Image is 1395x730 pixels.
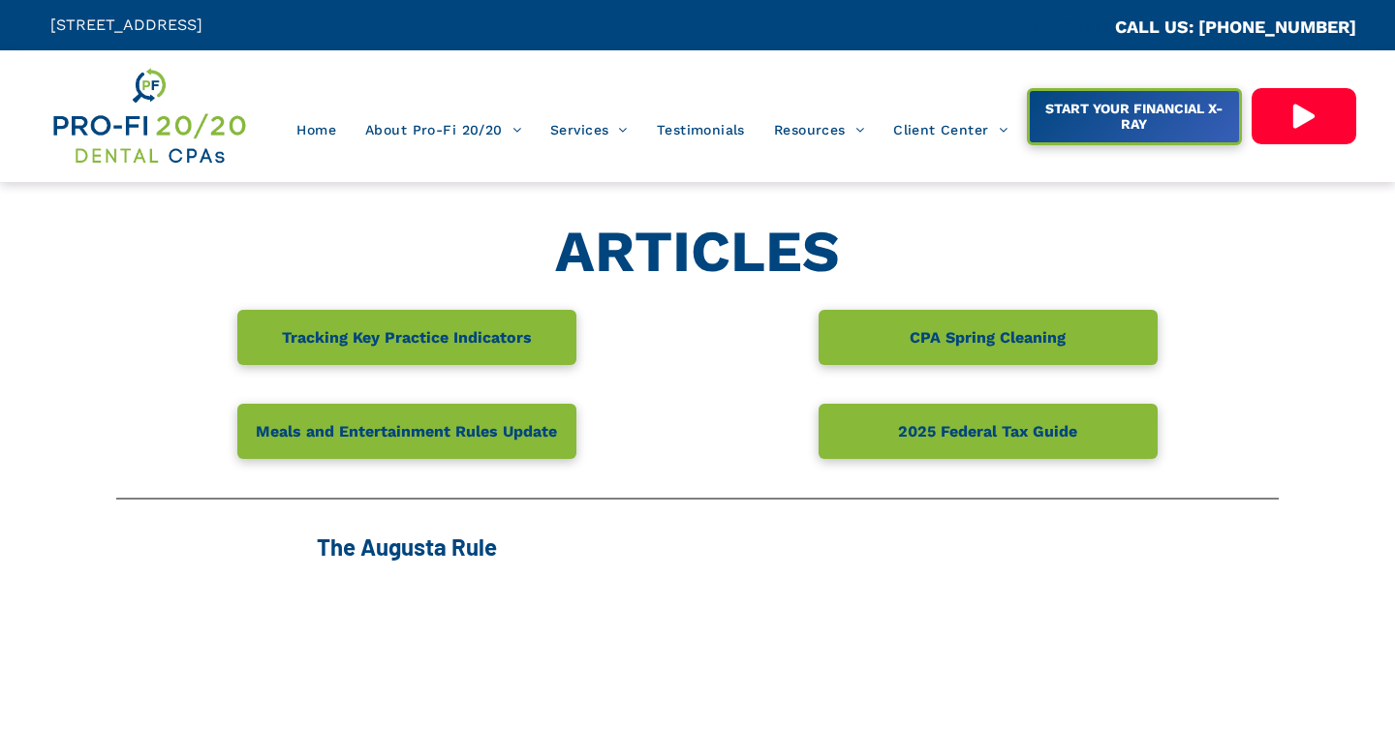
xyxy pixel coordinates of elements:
a: START YOUR FINANCIAL X-RAY [1027,88,1242,145]
strong: ARTICLES [555,217,840,286]
a: Meals and Entertainment Rules Update [237,404,576,459]
a: CPA Spring Cleaning [819,310,1158,365]
span: [STREET_ADDRESS] [50,15,202,34]
span: CPA Spring Cleaning [903,319,1072,356]
span: Meals and Entertainment Rules Update [249,412,564,450]
span: Tracking Key Practice Indicators [275,319,539,356]
img: Get Dental CPA Consulting, Bookkeeping, & Bank Loans [50,65,248,167]
a: Home [282,111,351,148]
a: Testimonials [642,111,759,148]
a: Services [536,111,642,148]
span: The Augusta Rule [317,532,497,561]
span: 2025 Federal Tax Guide [891,412,1084,450]
a: About Pro-Fi 20/20 [351,111,536,148]
span: CA::CALLC [1033,18,1115,37]
a: Resources [759,111,879,148]
a: Tracking Key Practice Indicators [237,310,576,365]
a: 2025 Federal Tax Guide [819,404,1158,459]
span: START YOUR FINANCIAL X-RAY [1032,91,1236,141]
a: CALL US: [PHONE_NUMBER] [1115,16,1356,37]
a: Client Center [879,111,1022,148]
